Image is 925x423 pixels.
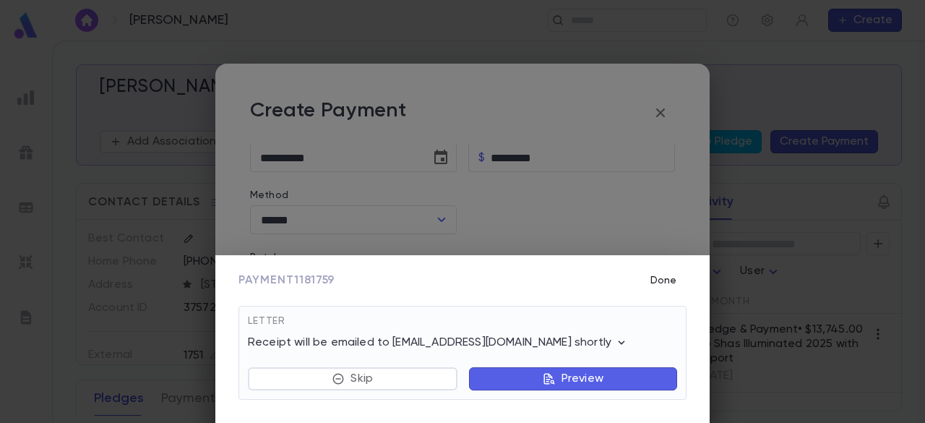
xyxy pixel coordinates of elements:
span: Payment 1181759 [238,273,335,288]
p: Preview [562,372,603,386]
button: Done [640,267,687,294]
p: Receipt will be emailed to [EMAIL_ADDRESS][DOMAIN_NAME] shortly [248,336,629,350]
div: Letter [248,315,677,336]
button: Preview [469,367,677,390]
button: Skip [248,367,457,390]
p: Skip [350,372,373,386]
